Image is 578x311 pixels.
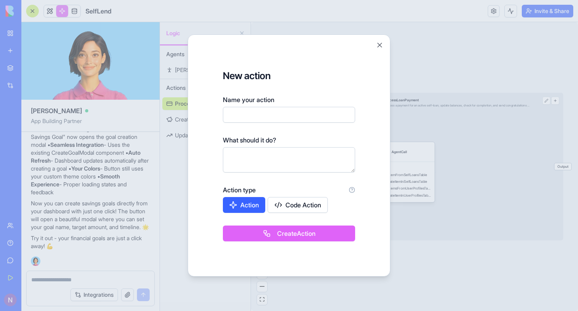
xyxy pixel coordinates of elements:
button: Close [376,41,384,49]
h3: New action [223,70,355,82]
button: Code Action [268,197,328,213]
label: Action type [223,185,256,195]
label: What should it do? [223,135,276,145]
button: CreateAction [223,226,355,241]
button: Action [223,197,265,213]
label: Name your action [223,95,274,104]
